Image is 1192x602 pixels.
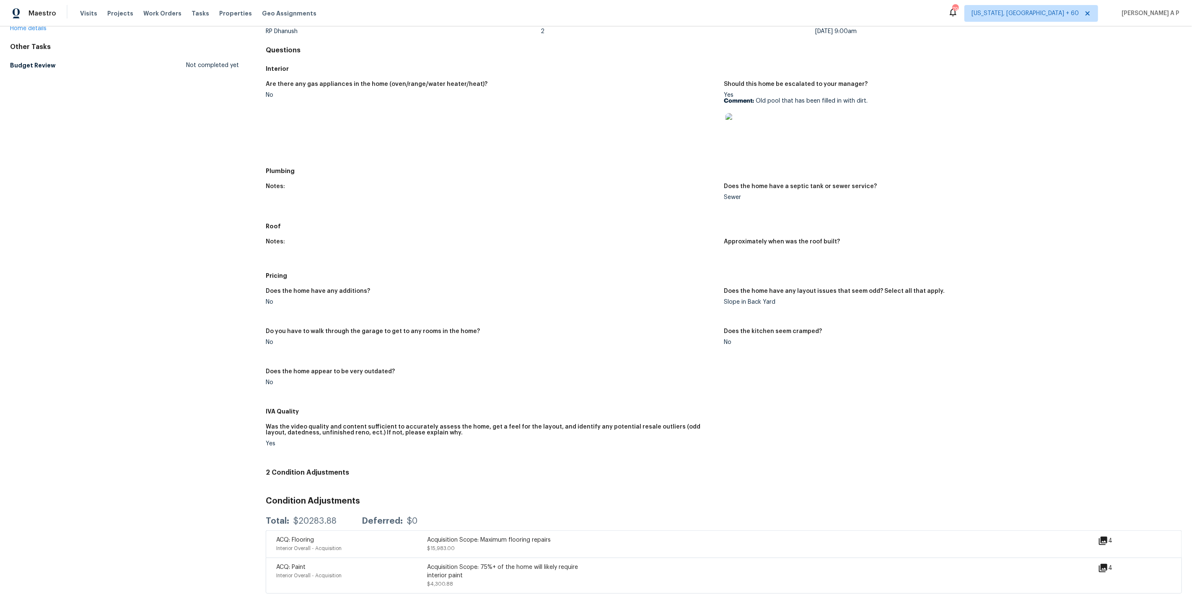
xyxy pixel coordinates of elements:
[427,536,578,544] div: Acquisition Scope: Maximum flooring repairs
[266,299,717,305] div: No
[266,369,395,375] h5: Does the home appear to be very outdated?
[266,328,480,334] h5: Do you have to walk through the garage to get to any rooms in the home?
[724,183,877,189] h5: Does the home have a septic tank or sewer service?
[266,28,541,34] div: RP Dhanush
[724,328,822,334] h5: Does the kitchen seem cramped?
[724,299,1175,305] div: Slope in Back Yard
[427,581,453,586] span: $4,300.88
[427,546,455,551] span: $15,983.00
[541,28,816,34] div: 2
[724,194,1175,200] div: Sewer
[276,564,306,570] span: ACQ: Paint
[266,468,1182,477] h4: 2 Condition Adjustments
[266,222,1182,230] h5: Roof
[276,537,314,543] span: ACQ: Flooring
[143,9,181,18] span: Work Orders
[266,424,717,436] h5: Was the video quality and content sufficient to accurately assess the home, get a feel for the la...
[724,239,840,245] h5: Approximately when was the roof built?
[266,271,1182,280] h5: Pricing
[10,61,56,70] h5: Budget Review
[266,183,285,189] h5: Notes:
[724,339,1175,345] div: No
[724,98,1175,104] p: Old pool that has been filled in with dirt.
[724,288,945,294] h5: Does the home have any layout issues that seem odd? Select all that apply.
[266,92,717,98] div: No
[107,9,133,18] span: Projects
[724,98,754,104] b: Comment:
[1098,563,1139,573] div: 4
[362,517,403,525] div: Deferred:
[266,46,1182,54] h4: Questions
[266,65,1182,73] h5: Interior
[427,563,578,580] div: Acquisition Scope: 75%+ of the home will likely require interior paint
[407,517,417,525] div: $0
[266,497,1182,505] h3: Condition Adjustments
[10,26,47,31] a: Home details
[266,441,717,447] div: Yes
[266,380,717,385] div: No
[724,81,868,87] h5: Should this home be escalated to your manager?
[266,167,1182,175] h5: Plumbing
[192,10,209,16] span: Tasks
[816,28,1091,34] div: [DATE] 9:00am
[293,517,337,525] div: $20283.88
[952,5,958,13] div: 799
[1118,9,1179,18] span: [PERSON_NAME] A P
[186,61,239,70] span: Not completed yet
[266,239,285,245] h5: Notes:
[1098,536,1139,546] div: 4
[276,546,342,551] span: Interior Overall - Acquisition
[972,9,1079,18] span: [US_STATE], [GEOGRAPHIC_DATA] + 60
[262,9,316,18] span: Geo Assignments
[266,81,487,87] h5: Are there any gas appliances in the home (oven/range/water heater/heat)?
[10,43,239,51] div: Other Tasks
[266,339,717,345] div: No
[266,288,370,294] h5: Does the home have any additions?
[266,517,289,525] div: Total:
[29,9,56,18] span: Maestro
[266,407,1182,416] h5: IVA Quality
[724,92,1175,145] div: Yes
[219,9,252,18] span: Properties
[276,573,342,578] span: Interior Overall - Acquisition
[80,9,97,18] span: Visits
